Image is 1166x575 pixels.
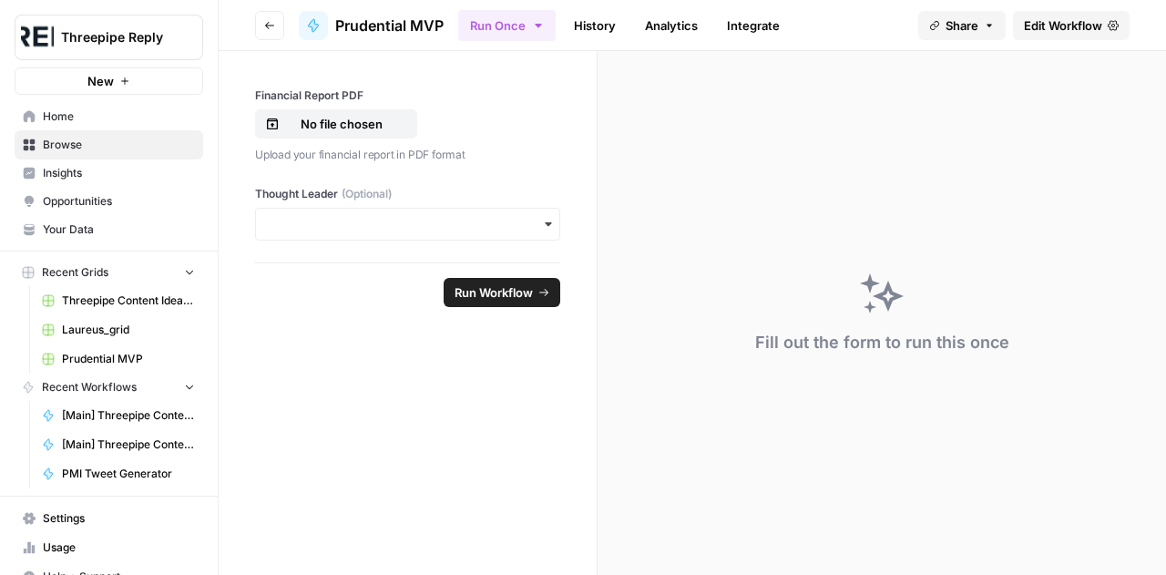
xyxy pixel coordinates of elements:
button: New [15,67,203,95]
span: Your Data [43,221,195,238]
a: Edit Workflow [1013,11,1130,40]
span: Recent Grids [42,264,108,281]
span: [Main] Threepipe Content Structure [62,436,195,453]
span: Edit Workflow [1024,16,1102,35]
a: Settings [15,504,203,533]
span: Home [43,108,195,125]
span: New [87,72,114,90]
span: Threepipe Content Ideation Grid [62,293,195,309]
a: Prudential MVP [299,11,444,40]
p: Upload your financial report in PDF format [255,146,560,164]
span: Run Workflow [455,283,533,302]
span: PMI Tweet Generator [62,466,195,482]
a: Laureus_grid [34,315,203,344]
a: Analytics [634,11,709,40]
span: Opportunities [43,193,195,210]
span: Insights [43,165,195,181]
button: Run Workflow [444,278,560,307]
button: Recent Workflows [15,374,203,401]
div: Fill out the form to run this once [755,330,1009,355]
label: Financial Report PDF [255,87,560,104]
a: Opportunities [15,187,203,216]
a: Browse [15,130,203,159]
button: Workspace: Threepipe Reply [15,15,203,60]
span: [Main] Threepipe Content Producer [62,407,195,424]
img: Threepipe Reply Logo [21,21,54,54]
span: Usage [43,539,195,556]
span: Share [946,16,978,35]
a: PMI Tweet Generator [34,459,203,488]
a: Usage [15,533,203,562]
a: Home [15,102,203,131]
a: Threepipe Content Ideation Grid [34,286,203,315]
a: Insights [15,159,203,188]
a: Prudential MVP [34,344,203,374]
span: (Optional) [342,186,392,202]
a: Integrate [716,11,791,40]
button: Recent Grids [15,259,203,286]
button: Share [918,11,1006,40]
span: Browse [43,137,195,153]
a: Your Data [15,215,203,244]
span: Settings [43,510,195,527]
a: History [563,11,627,40]
a: [Main] Threepipe Content Producer [34,401,203,430]
p: No file chosen [283,115,400,133]
button: No file chosen [255,109,417,139]
span: Prudential MVP [62,351,195,367]
span: Laureus_grid [62,322,195,338]
button: Run Once [458,10,556,41]
span: Recent Workflows [42,379,137,395]
span: Threepipe Reply [61,28,171,46]
span: Prudential MVP [335,15,444,36]
a: [Main] Threepipe Content Structure [34,430,203,459]
label: Thought Leader [255,186,560,202]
